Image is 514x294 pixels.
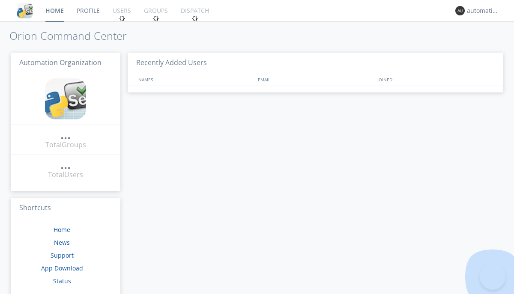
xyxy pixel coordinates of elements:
[51,251,74,259] a: Support
[136,73,254,86] div: NAMES
[41,264,83,272] a: App Download
[480,264,505,290] iframe: Toggle Customer Support
[45,140,86,150] div: Total Groups
[45,78,86,119] img: cddb5a64eb264b2086981ab96f4c1ba7
[19,58,102,67] span: Automation Organization
[48,170,83,180] div: Total Users
[54,238,70,246] a: News
[467,6,499,15] div: automation+atlas0004
[119,15,125,21] img: spin.svg
[153,15,159,21] img: spin.svg
[192,15,198,21] img: spin.svg
[60,160,71,170] a: ...
[53,277,71,285] a: Status
[11,198,120,219] h3: Shortcuts
[60,130,71,140] a: ...
[128,53,503,74] h3: Recently Added Users
[60,160,71,169] div: ...
[17,3,33,18] img: cddb5a64eb264b2086981ab96f4c1ba7
[375,73,495,86] div: JOINED
[60,130,71,139] div: ...
[256,73,375,86] div: EMAIL
[54,226,70,234] a: Home
[455,6,465,15] img: 373638.png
